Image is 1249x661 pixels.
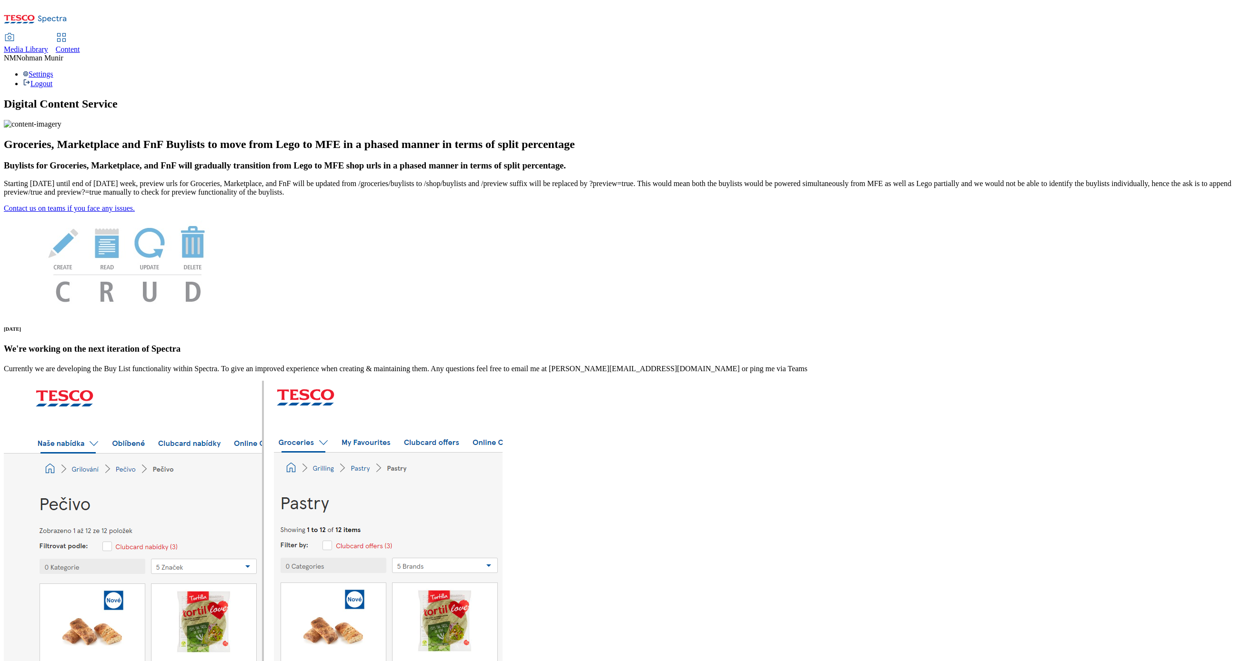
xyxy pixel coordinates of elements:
a: Contact us on teams if you face any issues. [4,204,135,212]
h6: [DATE] [4,326,1245,332]
span: NM [4,54,16,62]
p: Currently we are developing the Buy List functionality within Spectra. To give an improved experi... [4,365,1245,373]
h1: Digital Content Service [4,98,1245,110]
span: Nohman Munir [16,54,63,62]
a: Logout [23,79,52,88]
a: Settings [23,70,53,78]
img: News Image [4,213,252,312]
a: Content [56,34,80,54]
h3: We're working on the next iteration of Spectra [4,344,1245,354]
span: Media Library [4,45,48,53]
h3: Buylists for Groceries, Marketplace, and FnF will gradually transition from Lego to MFE shop urls... [4,160,1245,171]
p: Starting [DATE] until end of [DATE] week, preview urls for Groceries, Marketplace, and FnF will b... [4,179,1245,197]
a: Media Library [4,34,48,54]
h2: Groceries, Marketplace and FnF Buylists to move from Lego to MFE in a phased manner in terms of s... [4,138,1245,151]
img: content-imagery [4,120,61,128]
span: Content [56,45,80,53]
